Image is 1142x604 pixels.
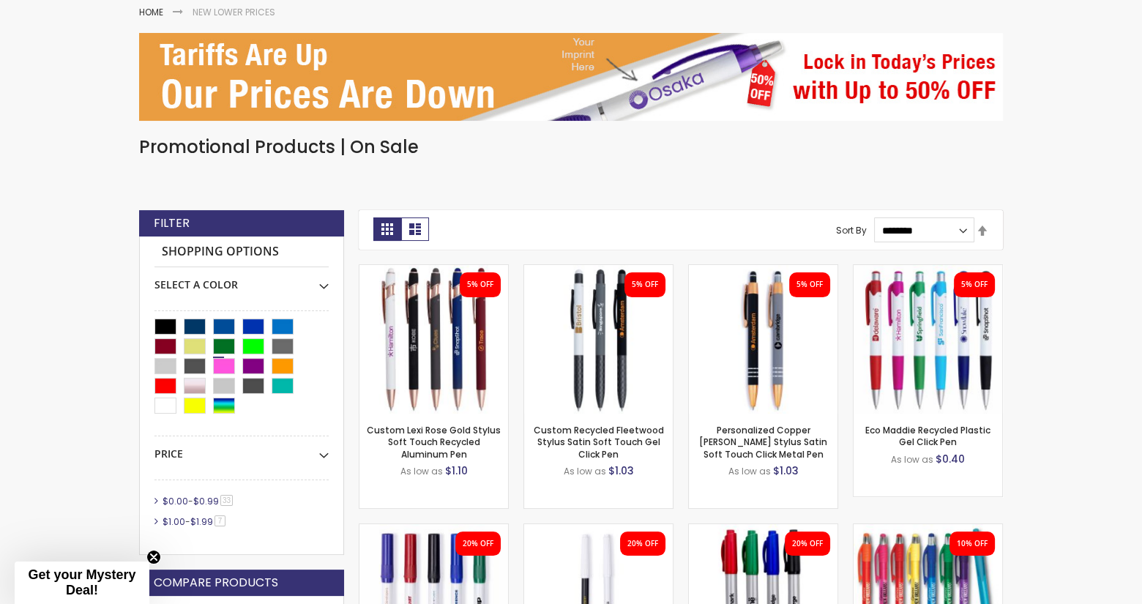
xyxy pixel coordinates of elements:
span: As low as [728,465,771,477]
a: Home [139,6,163,18]
div: 5% OFF [961,280,988,290]
a: Custom Recycled Fleetwood Stylus Satin Soft Touch Gel Click Pen [534,424,664,460]
label: Sort By [836,224,867,236]
strong: New Lower Prices [193,6,275,18]
span: As low as [400,465,443,477]
img: New Lower Prices [139,33,1003,121]
a: Perma-Sharp Permanet Marker - Full Color Imprint [689,523,837,536]
a: $0.00-$0.9933 [159,495,238,507]
a: Eco Maddie Recycled Plastic Gel Click Pen [854,264,1002,277]
span: 33 [220,495,233,506]
span: 7 [214,515,225,526]
span: $0.40 [936,452,965,466]
div: 20% OFF [463,539,493,549]
img: Custom Lexi Rose Gold Stylus Soft Touch Recycled Aluminum Pen [359,265,508,414]
a: Customized Dry Erase Fine Tip Permanent Marker - Full Color Imprint [524,523,673,536]
strong: Grid [373,217,401,241]
div: 20% OFF [792,539,823,549]
img: Eco Maddie Recycled Plastic Gel Click Pen [854,265,1002,414]
div: Select A Color [154,267,329,292]
img: Custom Recycled Fleetwood Stylus Satin Soft Touch Gel Click Pen [524,265,673,414]
a: Custom Lexi Rose Gold Stylus Soft Touch Recycled Aluminum Pen [367,424,501,460]
span: $0.00 [163,495,188,507]
span: $1.03 [608,463,634,478]
a: Eco Maddie Recycled Plastic Gel Click Pen [865,424,990,448]
div: Price [154,436,329,461]
span: $1.00 [163,515,185,528]
strong: Shopping Options [154,236,329,268]
button: Close teaser [146,550,161,564]
div: 5% OFF [796,280,823,290]
img: Personalized Copper Penny Stylus Satin Soft Touch Click Metal Pen [689,265,837,414]
a: $1.00-$1.997 [159,515,231,528]
a: Custom Lexi Rose Gold Stylus Soft Touch Recycled Aluminum Pen [359,264,508,277]
span: As low as [891,453,933,466]
span: $1.10 [445,463,468,478]
span: $0.99 [193,495,219,507]
strong: Compare Products [154,575,278,591]
a: Personalized Copper [PERSON_NAME] Stylus Satin Soft Touch Click Metal Pen [699,424,827,460]
div: 5% OFF [632,280,658,290]
div: Get your Mystery Deal!Close teaser [15,562,149,604]
div: 20% OFF [627,539,658,549]
a: Personalized Copper Penny Stylus Satin Soft Touch Click Metal Pen [689,264,837,277]
span: As low as [564,465,606,477]
strong: Filter [154,215,190,231]
a: Custom Recycled Fleetwood Stylus Satin Soft Touch Gel Click Pen [524,264,673,277]
div: 5% OFF [467,280,493,290]
a: Promo Dry Erase No Roll Marker - Full Color Imprint [359,523,508,536]
h1: Promotional Products | On Sale [139,135,1003,159]
span: $1.03 [773,463,799,478]
span: Get your Mystery Deal! [28,567,135,597]
span: $1.99 [190,515,213,528]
